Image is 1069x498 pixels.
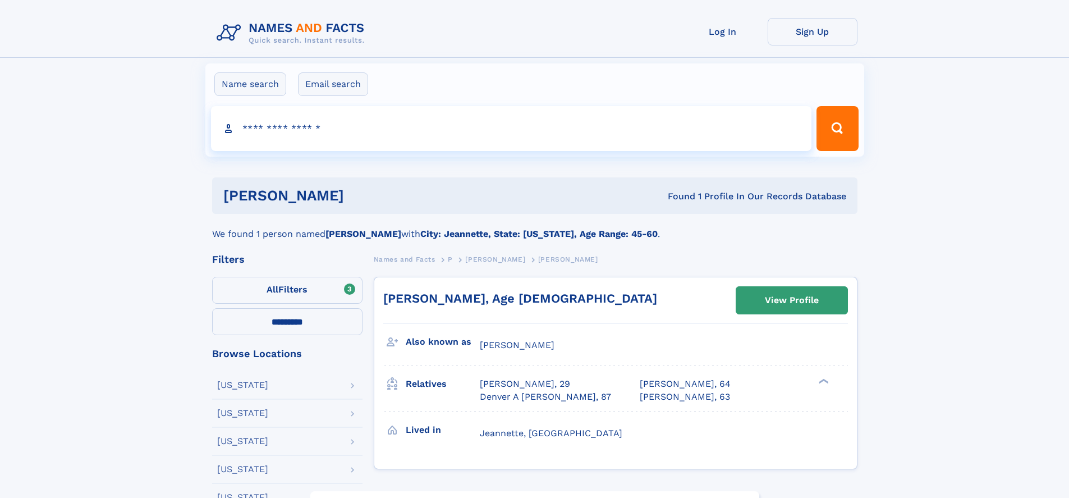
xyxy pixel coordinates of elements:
[736,287,847,314] a: View Profile
[267,284,278,295] span: All
[640,391,730,403] a: [PERSON_NAME], 63
[212,18,374,48] img: Logo Names and Facts
[480,378,570,390] a: [PERSON_NAME], 29
[406,374,480,394] h3: Relatives
[448,252,453,266] a: P
[465,255,525,263] span: [PERSON_NAME]
[465,252,525,266] a: [PERSON_NAME]
[217,465,268,474] div: [US_STATE]
[406,332,480,351] h3: Also known as
[212,349,363,359] div: Browse Locations
[406,421,480,440] h3: Lived in
[217,437,268,446] div: [US_STATE]
[640,378,731,390] a: [PERSON_NAME], 64
[480,391,611,403] a: Denver A [PERSON_NAME], 87
[448,255,453,263] span: P
[420,229,658,239] b: City: Jeannette, State: [US_STATE], Age Range: 45-60
[816,378,829,385] div: ❯
[678,18,768,45] a: Log In
[217,409,268,418] div: [US_STATE]
[538,255,598,263] span: [PERSON_NAME]
[212,214,857,241] div: We found 1 person named with .
[765,287,819,313] div: View Profile
[214,72,286,96] label: Name search
[212,254,363,264] div: Filters
[480,428,622,438] span: Jeannette, [GEOGRAPHIC_DATA]
[325,229,401,239] b: [PERSON_NAME]
[212,277,363,304] label: Filters
[816,106,858,151] button: Search Button
[374,252,435,266] a: Names and Facts
[506,190,846,203] div: Found 1 Profile In Our Records Database
[211,106,812,151] input: search input
[768,18,857,45] a: Sign Up
[480,340,554,350] span: [PERSON_NAME]
[298,72,368,96] label: Email search
[217,381,268,390] div: [US_STATE]
[383,291,657,305] a: [PERSON_NAME], Age [DEMOGRAPHIC_DATA]
[223,189,506,203] h1: [PERSON_NAME]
